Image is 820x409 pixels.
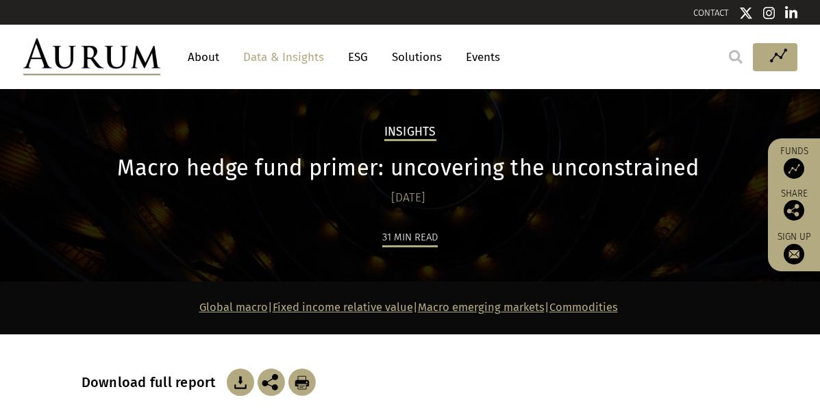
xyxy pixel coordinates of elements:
[775,189,813,221] div: Share
[418,301,545,314] a: Macro emerging markets
[288,369,316,396] img: Download Article
[382,229,438,247] div: 31 min read
[784,158,804,179] img: Access Funds
[258,369,285,396] img: Share this post
[739,6,753,20] img: Twitter icon
[385,45,449,70] a: Solutions
[459,45,500,70] a: Events
[181,45,226,70] a: About
[341,45,375,70] a: ESG
[549,301,618,314] a: Commodities
[199,301,618,314] strong: | | |
[273,301,413,314] a: Fixed income relative value
[763,6,775,20] img: Instagram icon
[775,231,813,264] a: Sign up
[236,45,331,70] a: Data & Insights
[82,374,223,391] h3: Download full report
[384,125,436,141] h2: Insights
[82,188,736,208] div: [DATE]
[23,38,160,75] img: Aurum
[227,369,254,396] img: Download Article
[784,244,804,264] img: Sign up to our newsletter
[693,8,729,18] a: CONTACT
[785,6,797,20] img: Linkedin icon
[784,200,804,221] img: Share this post
[729,50,743,64] img: search.svg
[775,145,813,179] a: Funds
[82,155,736,182] h1: Macro hedge fund primer: uncovering the unconstrained
[199,301,268,314] a: Global macro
